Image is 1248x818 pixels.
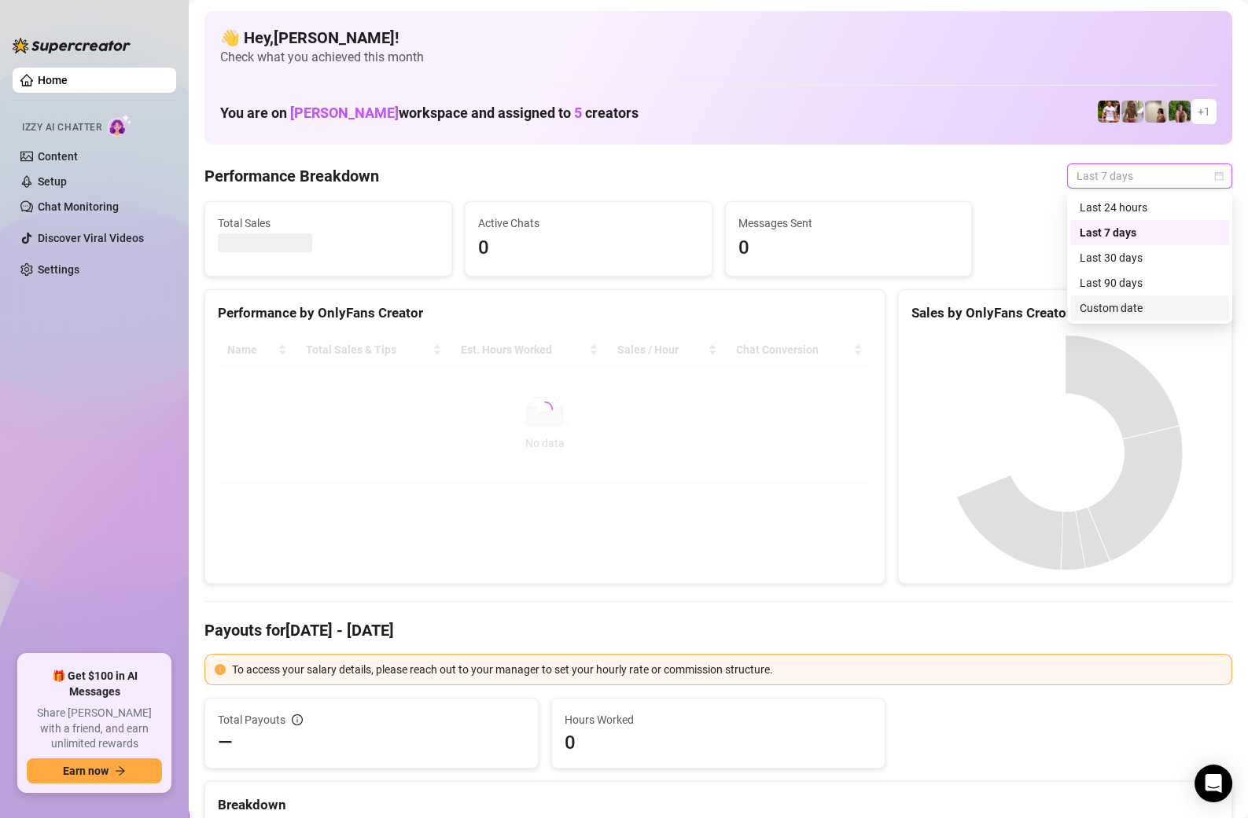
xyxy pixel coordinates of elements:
div: Last 30 days [1070,245,1229,270]
img: logo-BBDzfeDw.svg [13,38,131,53]
span: Total Payouts [218,711,285,728]
span: — [218,730,233,755]
span: 0 [478,233,699,263]
span: + 1 [1198,103,1210,120]
div: Last 24 hours [1070,195,1229,220]
img: Ralphy [1145,101,1167,123]
span: Check what you achieved this month [220,49,1217,66]
span: loading [537,402,553,417]
img: Nathaniel [1169,101,1191,123]
a: Chat Monitoring [38,200,119,213]
a: Setup [38,175,67,188]
span: Active Chats [478,215,699,232]
div: Open Intercom Messenger [1195,765,1232,802]
span: Total Sales [218,215,439,232]
div: Last 7 days [1080,224,1220,241]
span: Earn now [63,765,109,777]
img: AI Chatter [108,114,132,137]
span: info-circle [292,714,303,725]
span: Last 7 days [1077,164,1223,188]
span: 🎁 Get $100 in AI Messages [27,669,162,699]
h4: Payouts for [DATE] - [DATE] [204,619,1232,641]
div: Last 90 days [1080,274,1220,292]
span: Share [PERSON_NAME] with a friend, and earn unlimited rewards [27,706,162,752]
div: Performance by OnlyFans Creator [218,303,872,324]
span: 0 [565,730,872,755]
span: 5 [574,105,582,121]
div: Last 90 days [1070,270,1229,295]
h1: You are on workspace and assigned to creators [220,105,639,122]
div: Custom date [1070,295,1229,321]
a: Content [38,150,78,163]
span: Izzy AI Chatter [22,120,101,135]
div: To access your salary details, please reach out to your manager to set your hourly rate or commis... [232,661,1222,678]
div: Last 24 hours [1080,199,1220,216]
h4: Performance Breakdown [204,165,379,187]
div: Breakdown [218,794,1219,816]
span: arrow-right [115,765,126,776]
a: Settings [38,263,79,276]
span: calendar [1214,171,1224,181]
div: Custom date [1080,299,1220,317]
img: Hector [1098,101,1120,123]
a: Home [38,74,68,86]
h4: 👋 Hey, [PERSON_NAME] ! [220,27,1217,49]
span: Hours Worked [565,711,872,728]
span: 0 [738,233,959,263]
div: Last 30 days [1080,249,1220,266]
span: Messages Sent [738,215,959,232]
div: Last 7 days [1070,220,1229,245]
img: Nathaniel [1121,101,1143,123]
span: exclamation-circle [215,664,226,675]
button: Earn nowarrow-right [27,758,162,783]
span: [PERSON_NAME] [290,105,399,121]
div: Sales by OnlyFans Creator [911,303,1219,324]
a: Discover Viral Videos [38,232,144,244]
